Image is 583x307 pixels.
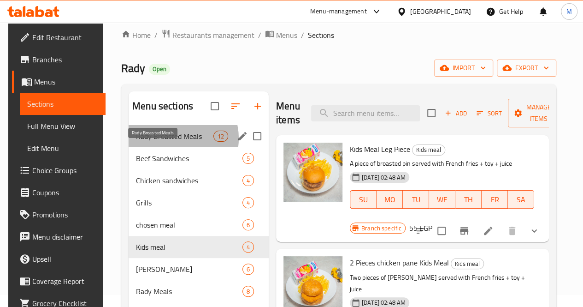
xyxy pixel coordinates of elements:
span: SU [354,193,373,206]
button: show more [523,220,545,242]
span: Kids Meal Leg Piece [350,142,410,156]
span: Select all sections [205,96,224,116]
p: Two pieces of [PERSON_NAME] served with French fries + toy + juice [350,272,534,295]
span: 8 [243,287,253,296]
span: TU [406,193,425,206]
span: Open [149,65,170,73]
div: Chicken sandwiches4 [129,169,269,192]
span: WE [433,193,452,206]
span: Add [443,108,468,119]
div: Grills4 [129,192,269,214]
a: Menus [12,71,106,93]
div: Kids meal4 [129,236,269,258]
span: FR [485,193,504,206]
button: Manage items [508,99,570,127]
span: Chicken sandwiches [136,175,242,186]
span: Sort sections [224,95,247,117]
span: Select to update [432,221,451,241]
div: items [242,153,254,164]
span: Branch specific [358,224,405,233]
span: Rady Meals [136,286,242,297]
span: 5 [243,154,253,163]
span: Edit Menu [27,143,98,154]
span: Edit Restaurant [32,32,98,43]
span: [DATE] 02:48 AM [358,173,409,182]
li: / [154,30,158,41]
a: Full Menu View [20,115,106,137]
button: delete [501,220,523,242]
span: Grills [136,197,242,208]
span: 4 [243,243,253,252]
button: TH [455,190,482,209]
span: TH [459,193,478,206]
button: SU [350,190,377,209]
span: Sort items [471,106,508,120]
img: Kids Meal Leg Piece [283,143,342,202]
span: Restaurants management [172,30,254,41]
a: Choice Groups [12,159,106,181]
span: Menus [276,30,297,41]
span: 2 Pieces chicken pane Kids Meal [350,256,449,270]
button: sort-choices [410,220,432,242]
h2: Menu items [276,99,300,127]
input: search [311,105,420,121]
a: Sections [20,93,106,115]
button: SA [508,190,534,209]
h2: Menu sections [132,99,193,113]
a: Coverage Report [12,270,106,292]
a: Upsell [12,248,106,270]
span: chosen meal [136,219,242,230]
span: Kids meal [136,241,242,253]
div: items [242,264,254,275]
span: Full Menu View [27,120,98,132]
a: Promotions [12,204,106,226]
span: Menu disclaimer [32,231,98,242]
div: Menu-management [310,6,367,17]
div: chosen meal6 [129,214,269,236]
span: [PERSON_NAME] [136,264,242,275]
a: Branches [12,48,106,71]
div: Kids meal [412,144,445,156]
div: items [242,175,254,186]
span: export [504,62,549,74]
span: 6 [243,265,253,274]
button: FR [482,190,508,209]
span: [DATE] 02:48 AM [358,298,409,307]
span: 6 [243,221,253,229]
span: 12 [214,132,228,141]
span: M [566,6,572,17]
button: WE [429,190,455,209]
span: Choice Groups [32,165,98,176]
li: / [301,30,304,41]
span: Kids meal [412,144,445,155]
p: A piece of broasted pin served with French fries + toy + juice [350,158,534,169]
span: Upsell [32,253,98,265]
span: Sort [477,108,502,119]
div: items [242,219,254,230]
a: Coupons [12,181,106,204]
div: Open [149,64,170,75]
div: Rady Broasted Meals12edit [129,125,269,147]
span: Coupons [32,187,98,198]
div: Beef Sandwiches5 [129,147,269,169]
span: Coverage Report [32,276,98,287]
span: Manage items [515,102,562,125]
span: Menus [34,76,98,87]
div: Kids meal [451,258,484,269]
span: Branches [32,54,98,65]
button: Add [441,106,471,120]
a: Restaurants management [161,29,254,41]
div: items [242,197,254,208]
a: Home [121,30,151,41]
span: 4 [243,199,253,207]
button: export [497,60,556,77]
span: Add item [441,106,471,120]
span: Beef Sandwiches [136,153,242,164]
button: Branch-specific-item [453,220,475,242]
div: items [213,131,228,142]
span: Promotions [32,209,98,220]
div: Rady Meals8 [129,280,269,302]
